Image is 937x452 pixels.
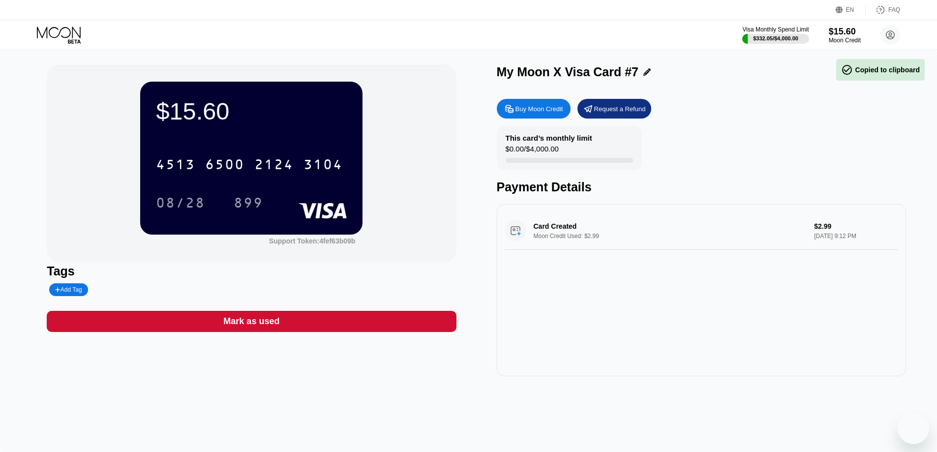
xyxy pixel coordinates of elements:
[742,26,809,33] div: Visa Monthly Spend Limit
[156,158,195,174] div: 4513
[303,158,343,174] div: 3104
[866,5,900,15] div: FAQ
[753,35,798,41] div: $332.05 / $4,000.00
[841,64,853,76] span: 
[269,237,356,245] div: Support Token:4fef63b09b
[49,283,88,296] div: Add Tag
[506,145,559,158] div: $0.00 / $4,000.00
[829,27,861,44] div: $15.60Moon Credit
[497,65,639,79] div: My Moon X Visa Card #7
[497,99,571,119] div: Buy Moon Credit
[156,196,205,212] div: 08/28
[150,152,349,177] div: 4513650021243104
[506,134,592,142] div: This card’s monthly limit
[47,311,456,332] div: Mark as used
[888,6,900,13] div: FAQ
[577,99,651,119] div: Request a Refund
[149,190,212,215] div: 08/28
[497,180,906,194] div: Payment Details
[846,6,854,13] div: EN
[205,158,244,174] div: 6500
[269,237,356,245] div: Support Token: 4fef63b09b
[829,27,861,37] div: $15.60
[742,26,809,44] div: Visa Monthly Spend Limit$332.05/$4,000.00
[226,190,271,215] div: 899
[515,105,563,113] div: Buy Moon Credit
[898,413,929,444] iframe: Button to launch messaging window
[594,105,646,113] div: Request a Refund
[841,64,920,76] div: Copied to clipboard
[254,158,294,174] div: 2124
[55,286,82,293] div: Add Tag
[156,97,347,125] div: $15.60
[223,316,279,327] div: Mark as used
[836,5,866,15] div: EN
[829,37,861,44] div: Moon Credit
[234,196,263,212] div: 899
[47,264,456,278] div: Tags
